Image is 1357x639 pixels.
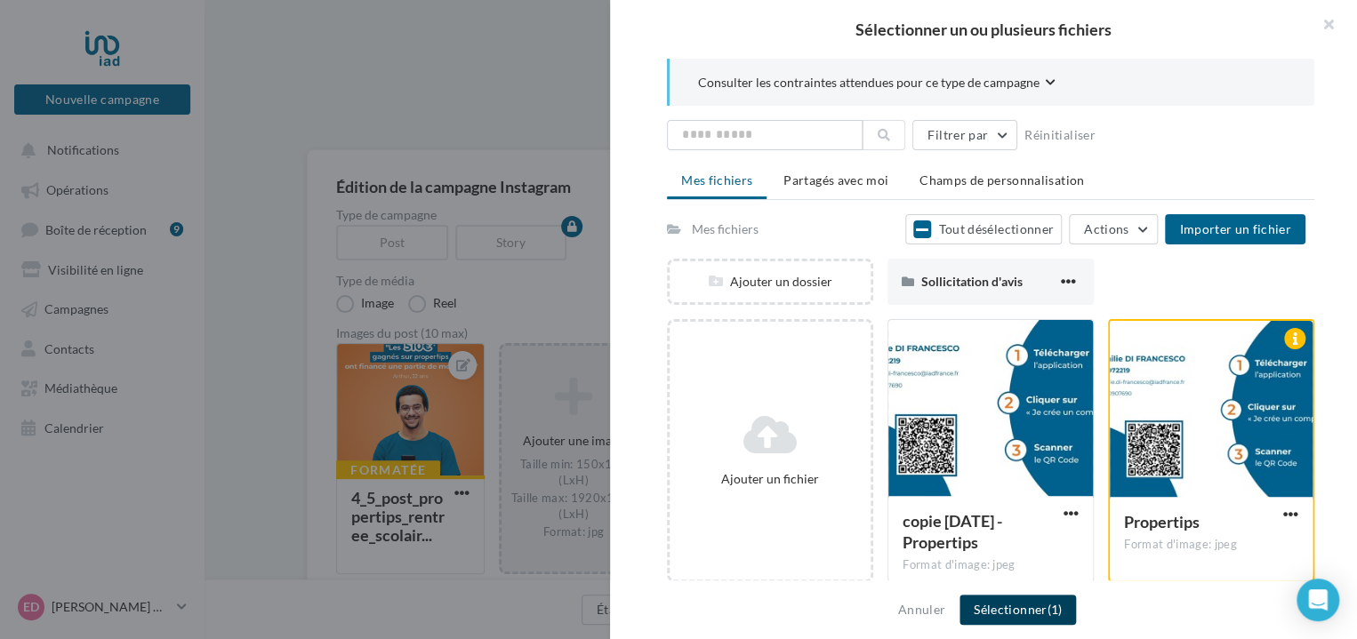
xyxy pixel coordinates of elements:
[1084,221,1128,236] span: Actions
[903,511,1002,552] span: copie 12-09-2025 - Propertips
[638,21,1329,37] h2: Sélectionner un ou plusieurs fichiers
[1124,537,1298,553] div: Format d'image: jpeg
[903,557,1079,573] div: Format d'image: jpeg
[1124,512,1200,531] span: Propertips
[1179,221,1291,236] span: Importer un fichier
[912,120,1017,150] button: Filtrer par
[677,470,863,488] div: Ajouter un fichier
[891,599,952,620] button: Annuler
[921,274,1023,289] span: Sollicitation d'avis
[1069,214,1158,244] button: Actions
[783,172,888,188] span: Partagés avec moi
[698,73,1056,95] button: Consulter les contraintes attendues pour ce type de campagne
[698,74,1040,92] span: Consulter les contraintes attendues pour ce type de campagne
[1165,214,1305,244] button: Importer un fichier
[1297,579,1339,621] div: Open Intercom Messenger
[1017,124,1103,146] button: Réinitialiser
[670,273,871,291] div: Ajouter un dossier
[1047,602,1062,617] span: (1)
[681,172,752,188] span: Mes fichiers
[692,220,759,238] div: Mes fichiers
[960,595,1076,625] button: Sélectionner(1)
[905,214,1062,244] button: Tout désélectionner
[919,172,1084,188] span: Champs de personnalisation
